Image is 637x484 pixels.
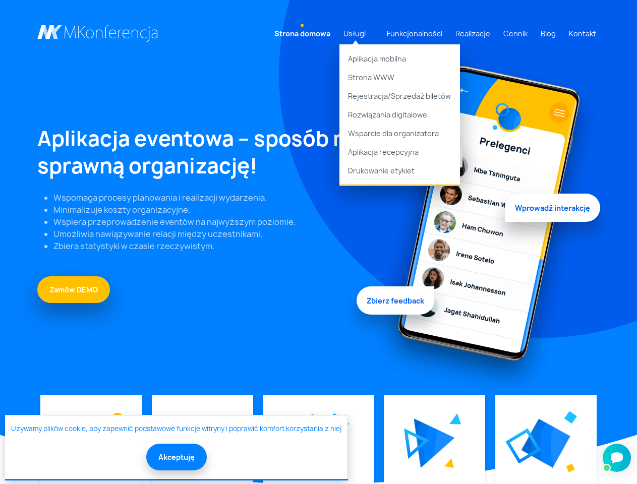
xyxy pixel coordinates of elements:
img: Graficzny element strony [373,56,600,395]
a: Usługi [339,24,370,43]
img: Graficzny element strony [522,419,570,468]
img: Graficzny element strony [449,413,461,425]
a: Wsparcie dla organizatora [339,124,460,143]
img: Graficzny element strony [404,428,429,459]
a: Używamy plików cookie, aby zapewnić podstawowe funkcje witryny i poprawić komfort korzystania z niej [11,424,341,434]
img: Graficzny element strony [505,428,541,464]
span: Wprowadź interakcję [505,191,600,219]
a: Rozwiązania digitalowe [339,105,460,124]
li: Umożliwia nawiązywanie relacji między uczestnikami. [53,228,361,240]
li: Wspomaga procesy planowania i realizacji wydarzenia. [53,192,361,204]
li: Zbiera statystyki w czasie rzeczywistym. [53,240,361,252]
a: Kontakt [565,24,600,43]
a: Realizacje [451,24,494,43]
a: Zamów DEMO [37,276,110,303]
iframe: Smartsupp widget button [603,444,631,472]
a: Rejestracja/Sprzedaż biletów [339,87,460,105]
a: Drukowanie etykiet [339,161,460,185]
a: Blog [537,24,560,43]
a: Aplikacja mobilna [339,44,460,68]
a: Strona domowa [270,24,334,43]
img: Graficzny element strony [566,463,575,472]
li: Wspiera przeprowadzenie eventów na najwyższym poziomie. [53,216,361,228]
h1: Aplikacja eventowa – sposób na sprawną organizację! [37,125,361,179]
a: Strona WWW [339,68,460,87]
img: Graficzny element strony [564,411,577,425]
img: Graficzny element strony [414,418,455,468]
a: Aplikacja recepcyjna [339,143,460,161]
li: Minimalizuje koszty organizacyjne. [53,204,361,216]
a: Cennik [499,24,532,43]
a: Funkcjonalności [383,24,446,43]
span: Zbierz feedback [357,284,434,312]
img: Graficzny element strony [111,413,124,425]
button: Akceptuję [146,444,207,470]
img: Graficzny element strony [329,413,350,431]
